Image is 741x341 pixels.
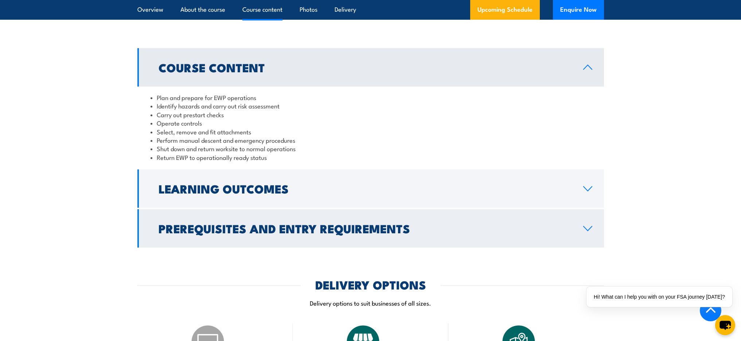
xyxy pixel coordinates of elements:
a: Learning Outcomes [137,169,604,208]
h2: Course Content [159,62,572,72]
li: Carry out prestart checks [151,110,591,119]
li: Perform manual descent and emergency procedures [151,136,591,144]
li: Select, remove and fit attachments [151,127,591,136]
li: Shut down and return worksite to normal operations [151,144,591,153]
h2: Learning Outcomes [159,183,572,194]
a: Course Content [137,48,604,87]
h2: DELIVERY OPTIONS [315,279,426,290]
li: Plan and prepare for EWP operations [151,93,591,101]
button: chat-button [715,315,735,335]
li: Return EWP to operationally ready status [151,153,591,161]
li: Identify hazards and carry out risk assessment [151,101,591,110]
li: Operate controls [151,119,591,127]
div: Hi! What can I help you with on your FSA journey [DATE]? [586,287,732,307]
p: Delivery options to suit businesses of all sizes. [137,299,604,307]
h2: Prerequisites and Entry Requirements [159,223,572,233]
a: Prerequisites and Entry Requirements [137,209,604,248]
